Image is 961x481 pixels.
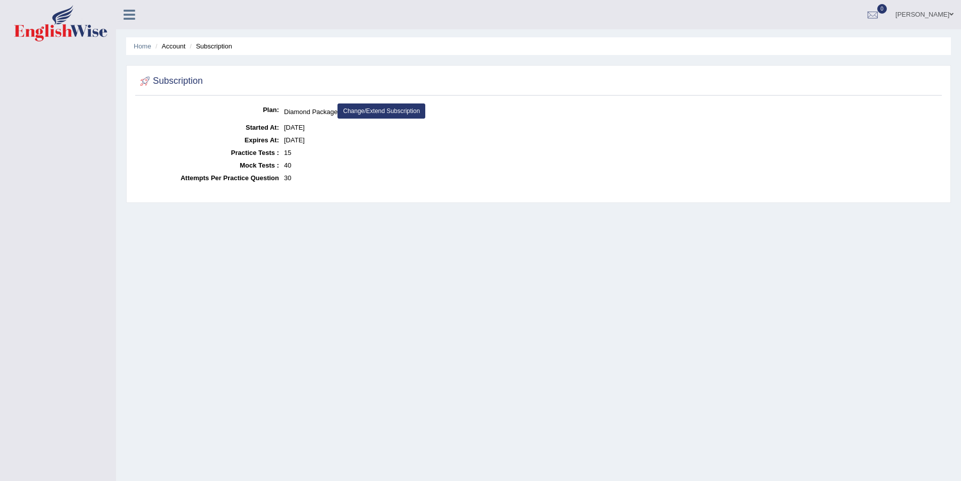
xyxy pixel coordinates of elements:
dd: 40 [284,159,939,172]
dt: Practice Tests : [138,146,279,159]
h2: Subscription [138,74,203,89]
dt: Attempts Per Practice Question [138,172,279,184]
dd: [DATE] [284,134,939,146]
dt: Started At: [138,121,279,134]
li: Account [153,41,185,51]
dt: Expires At: [138,134,279,146]
a: Home [134,42,151,50]
dt: Mock Tests : [138,159,279,172]
dd: Diamond Package [284,103,939,121]
dd: [DATE] [284,121,939,134]
dd: 30 [284,172,939,184]
span: 0 [877,4,887,14]
dt: Plan: [138,103,279,116]
dd: 15 [284,146,939,159]
a: Change/Extend Subscription [337,103,425,119]
li: Subscription [187,41,232,51]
